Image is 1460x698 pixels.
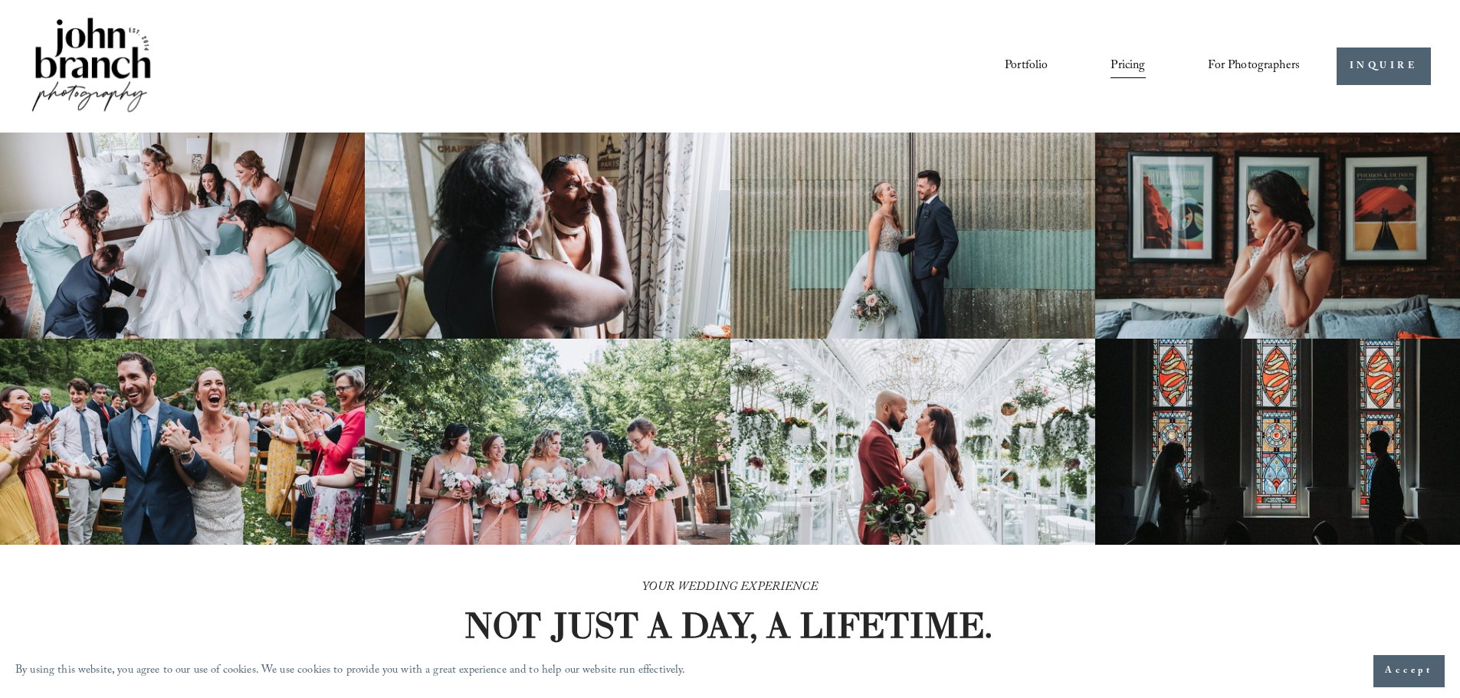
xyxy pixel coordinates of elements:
[730,133,1095,339] img: A bride and groom standing together, laughing, with the bride holding a bouquet in front of a cor...
[730,339,1095,545] img: Bride and groom standing in an elegant greenhouse with chandeliers and lush greenery.
[1111,53,1145,79] a: Pricing
[15,660,686,683] p: By using this website, you agree to our use of cookies. We use cookies to provide you with a grea...
[464,603,992,647] strong: NOT JUST A DAY, A LIFETIME.
[1095,339,1460,545] img: Silhouettes of a bride and groom facing each other in a church, with colorful stained glass windo...
[1208,53,1300,79] a: folder dropdown
[1373,655,1445,687] button: Accept
[1095,133,1460,339] img: Bride adjusting earring in front of framed posters on a brick wall.
[1337,48,1431,85] a: INQUIRE
[1385,664,1433,679] span: Accept
[1005,53,1048,79] a: Portfolio
[642,578,818,598] em: YOUR WEDDING EXPERIENCE
[365,133,730,339] img: Woman applying makeup to another woman near a window with floral curtains and autumn flowers.
[365,339,730,545] img: A bride and four bridesmaids in pink dresses, holding bouquets with pink and white flowers, smili...
[29,15,153,118] img: John Branch IV Photography
[1208,54,1300,78] span: For Photographers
